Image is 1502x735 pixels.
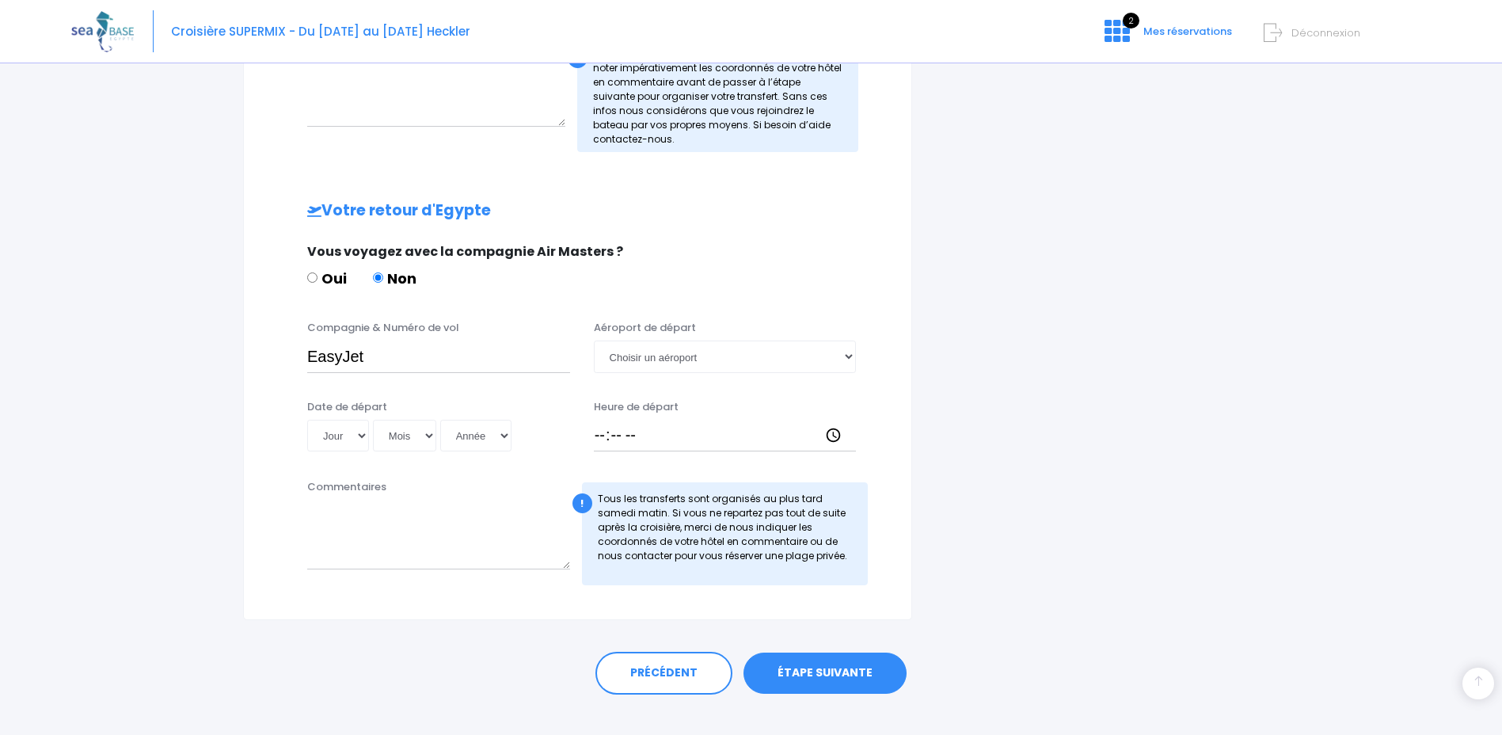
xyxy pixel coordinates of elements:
[582,482,869,585] div: Tous les transferts sont organisés au plus tard samedi matin. Si vous ne repartez pas tout de sui...
[594,320,696,336] label: Aéroport de départ
[594,399,679,415] label: Heure de départ
[373,272,383,283] input: Non
[572,493,592,513] div: !
[307,399,387,415] label: Date de départ
[1291,25,1360,40] span: Déconnexion
[276,202,880,220] h2: Votre retour d'Egypte
[1092,29,1242,44] a: 2 Mes réservations
[595,652,732,695] a: PRÉCÉDENT
[307,479,386,495] label: Commentaires
[307,268,347,289] label: Oui
[307,242,623,261] span: Vous voyagez avec la compagnie Air Masters ?
[373,268,416,289] label: Non
[577,37,859,152] div: Si votre vol atterri avant samedi midi : merci de noter impérativement les coordonnés de votre hô...
[1123,13,1139,29] span: 2
[307,272,318,283] input: Oui
[307,320,459,336] label: Compagnie & Numéro de vol
[743,653,907,694] a: ÉTAPE SUIVANTE
[171,23,470,40] span: Croisière SUPERMIX - Du [DATE] au [DATE] Heckler
[1143,24,1232,39] span: Mes réservations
